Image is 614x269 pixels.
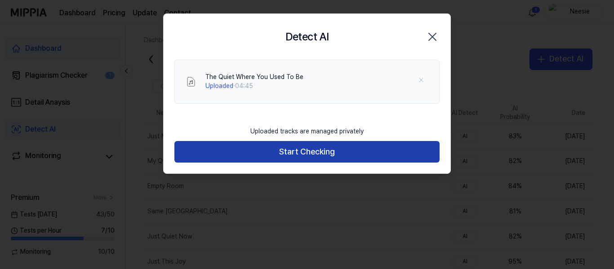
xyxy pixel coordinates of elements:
span: Uploaded [205,82,233,89]
div: Uploaded tracks are managed privately [245,122,369,141]
h2: Detect AI [285,28,329,45]
img: File Select [186,76,196,87]
div: The Quiet Where You Used To Be [205,73,303,82]
button: Start Checking [174,141,440,163]
div: · 04:45 [205,82,303,91]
